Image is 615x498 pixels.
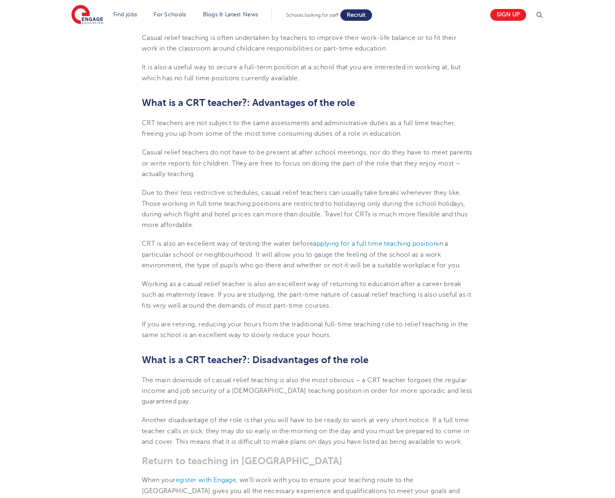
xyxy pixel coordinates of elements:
a: register with Engage [173,476,236,484]
a: Recruit [340,9,372,21]
span: Recruit [347,12,366,18]
span: in a particular school or neighbourhood. It will allow you to gauge the feeling of the school as ... [142,240,461,269]
span: Another disadvantage of the role is that you will have to be ready to work at very short notice. ... [142,416,469,445]
a: applying for a full time teaching position [313,240,437,247]
a: Sign up [490,9,526,21]
span: If you are retiring, reducing your hours from the traditional full-time teaching role to relief t... [142,321,468,339]
a: For Schools [154,11,186,18]
span: Due to their less restrictive schedules, casual relief teachers can usually take breaks whenever ... [142,189,467,229]
span: Casual relief teaching is often undertaken by teachers to improve their work-life balance or to f... [142,34,456,52]
span: It is also a useful way to secure a full-term position at a school that you are interested in wor... [142,64,461,82]
span: Return to teaching in [GEOGRAPHIC_DATA] [142,455,342,467]
span: CRT teachers are not subject to the same assessments and administrative duties as a full time tea... [142,119,456,137]
span: Schools looking for staff [286,12,339,18]
a: Blogs & Latest News [203,11,258,18]
span: CRT is also an excellent way of testing the water before [142,240,313,247]
span: Working as a casual relief teacher is also an excellent way of returning to education after a car... [142,280,471,309]
span: Casual relief teachers do not have to be present at after school meetings, nor do they have to me... [142,149,472,178]
span: When you [142,476,173,484]
span: The main downside of casual relief teaching is also the most obvious – a CRT teacher forgoes the ... [142,377,472,405]
span: What is a CRT teacher?: Advantages of the role [142,97,355,108]
a: Find jobs [113,11,137,18]
span: What is a CRT teacher?: Disadvantages of the role [142,354,368,366]
img: Engage Education [71,5,103,25]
